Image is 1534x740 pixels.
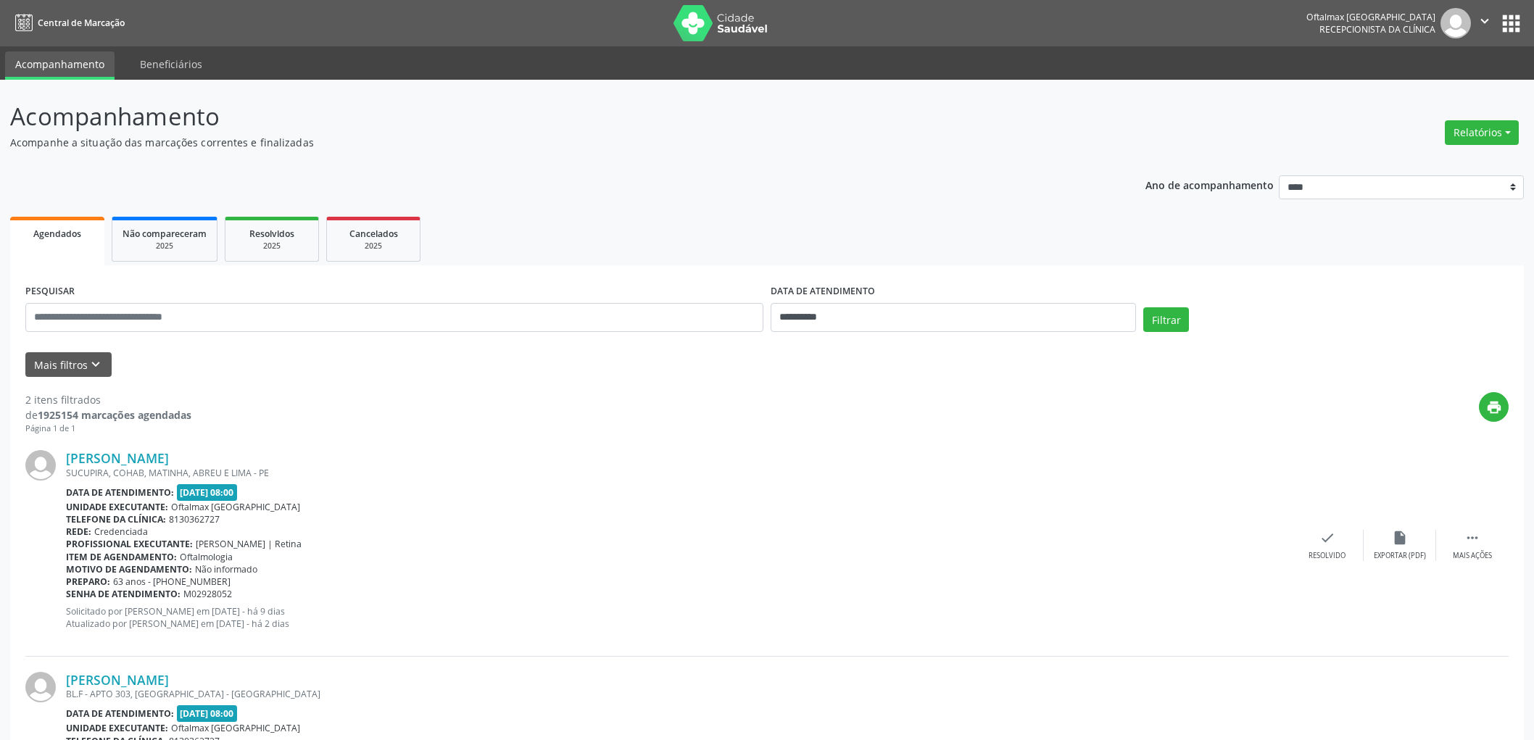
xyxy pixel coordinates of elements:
b: Data de atendimento: [66,486,174,499]
span: 8130362727 [169,513,220,525]
span: Não compareceram [123,228,207,240]
img: img [25,672,56,702]
img: img [25,450,56,481]
b: Motivo de agendamento: [66,563,192,575]
a: Central de Marcação [10,11,125,35]
label: DATA DE ATENDIMENTO [771,280,875,303]
i:  [1477,13,1493,29]
div: 2 itens filtrados [25,392,191,407]
b: Item de agendamento: [66,551,177,563]
span: Recepcionista da clínica [1319,23,1435,36]
strong: 1925154 marcações agendadas [38,408,191,422]
i: check [1319,530,1335,546]
span: [DATE] 08:00 [177,705,238,722]
b: Preparo: [66,575,110,588]
p: Acompanhamento [10,99,1070,135]
span: M02928052 [183,588,232,600]
span: Credenciada [94,525,148,538]
p: Acompanhe a situação das marcações correntes e finalizadas [10,135,1070,150]
button: Filtrar [1143,307,1189,332]
span: [PERSON_NAME] | Retina [196,538,302,550]
p: Ano de acompanhamento [1145,175,1274,194]
b: Unidade executante: [66,501,168,513]
img: img [1440,8,1471,38]
span: [DATE] 08:00 [177,484,238,501]
div: BL.F - APTO 303, [GEOGRAPHIC_DATA] - [GEOGRAPHIC_DATA] [66,688,1291,700]
button: print [1479,392,1509,422]
label: PESQUISAR [25,280,75,303]
div: de [25,407,191,423]
b: Data de atendimento: [66,707,174,720]
div: Mais ações [1453,551,1492,561]
a: [PERSON_NAME] [66,450,169,466]
i: print [1486,399,1502,415]
div: 2025 [236,241,308,251]
i: insert_drive_file [1392,530,1408,546]
span: Central de Marcação [38,17,125,29]
span: Oftalmologia [180,551,233,563]
div: 2025 [337,241,410,251]
button: apps [1498,11,1524,36]
div: Exportar (PDF) [1374,551,1426,561]
span: Cancelados [349,228,398,240]
b: Telefone da clínica: [66,513,166,525]
b: Profissional executante: [66,538,193,550]
button:  [1471,8,1498,38]
i: keyboard_arrow_down [88,357,104,373]
span: Agendados [33,228,81,240]
span: Oftalmax [GEOGRAPHIC_DATA] [171,722,300,734]
span: 63 anos - [PHONE_NUMBER] [113,575,231,588]
div: SUCUPIRA, COHAB, MATINHA, ABREU E LIMA - PE [66,467,1291,479]
button: Mais filtroskeyboard_arrow_down [25,352,112,378]
div: Página 1 de 1 [25,423,191,435]
button: Relatórios [1445,120,1519,145]
b: Unidade executante: [66,722,168,734]
a: Beneficiários [130,51,212,77]
div: Oftalmax [GEOGRAPHIC_DATA] [1306,11,1435,23]
div: 2025 [123,241,207,251]
span: Oftalmax [GEOGRAPHIC_DATA] [171,501,300,513]
b: Senha de atendimento: [66,588,181,600]
span: Resolvidos [249,228,294,240]
a: [PERSON_NAME] [66,672,169,688]
i:  [1464,530,1480,546]
span: Não informado [195,563,257,575]
div: Resolvido [1309,551,1346,561]
a: Acompanhamento [5,51,115,80]
b: Rede: [66,525,91,538]
p: Solicitado por [PERSON_NAME] em [DATE] - há 9 dias Atualizado por [PERSON_NAME] em [DATE] - há 2 ... [66,605,1291,630]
